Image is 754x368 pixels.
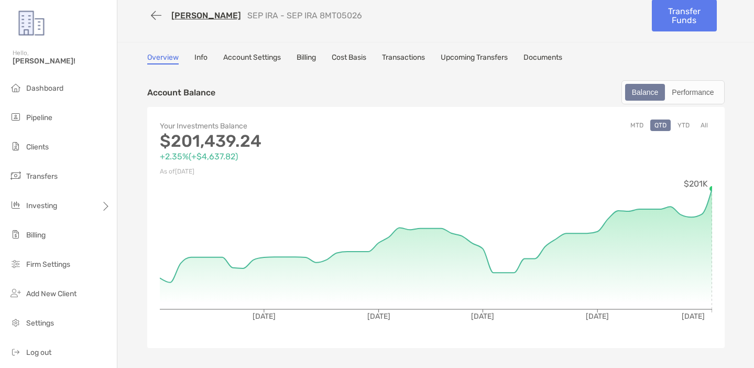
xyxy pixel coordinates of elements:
img: transfers icon [9,169,22,182]
span: Settings [26,319,54,328]
img: settings icon [9,316,22,329]
a: Account Settings [223,53,281,64]
img: dashboard icon [9,81,22,94]
p: Your Investments Balance [160,120,436,133]
tspan: [DATE] [586,312,609,321]
span: Dashboard [26,84,63,93]
p: +2.35% ( +$4,637.82 ) [160,150,436,163]
span: Pipeline [26,113,52,122]
button: All [696,120,712,131]
div: Performance [666,85,719,100]
tspan: [DATE] [367,312,390,321]
p: As of [DATE] [160,165,436,178]
span: Log out [26,348,51,357]
img: Zoe Logo [13,4,50,42]
p: Account Balance [147,86,215,99]
div: segmented control [621,80,725,104]
button: QTD [650,120,671,131]
span: [PERSON_NAME]! [13,57,111,66]
tspan: [DATE] [471,312,494,321]
a: Overview [147,53,179,64]
span: Firm Settings [26,260,70,269]
a: [PERSON_NAME] [171,10,241,20]
span: Add New Client [26,289,77,298]
img: firm-settings icon [9,257,22,270]
img: investing icon [9,199,22,211]
span: Transfers [26,172,58,181]
img: add_new_client icon [9,287,22,299]
tspan: $201K [684,179,708,189]
button: MTD [626,120,648,131]
a: Info [194,53,207,64]
a: Billing [297,53,316,64]
img: billing icon [9,228,22,241]
button: YTD [673,120,694,131]
div: Balance [626,85,664,100]
a: Documents [523,53,562,64]
img: clients icon [9,140,22,153]
img: logout icon [9,345,22,358]
a: Transactions [382,53,425,64]
img: pipeline icon [9,111,22,123]
p: $201,439.24 [160,135,436,148]
a: Upcoming Transfers [441,53,508,64]
a: Cost Basis [332,53,366,64]
p: SEP IRA - SEP IRA 8MT05026 [247,10,362,20]
span: Billing [26,231,46,240]
span: Clients [26,143,49,151]
tspan: [DATE] [681,312,704,321]
tspan: [DATE] [252,312,275,321]
span: Investing [26,201,57,210]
